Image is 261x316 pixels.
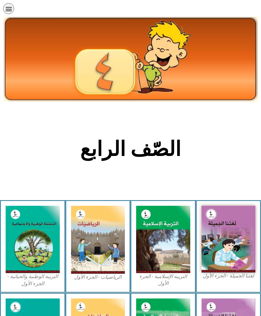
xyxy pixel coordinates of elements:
[6,273,60,287] figcaption: التربية الوطنية والحياتية - الجزء الأول​
[202,272,256,279] figcaption: لغتنا الجميلة - الجزء الأول​
[27,137,234,161] h2: الصّف الرابع
[136,273,190,287] figcaption: التربية الإسلامية - الجزء الأول
[3,3,14,14] div: כפתור פתיחת תפריט
[71,274,125,281] figcaption: الرياضيات - الجزء الأول​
